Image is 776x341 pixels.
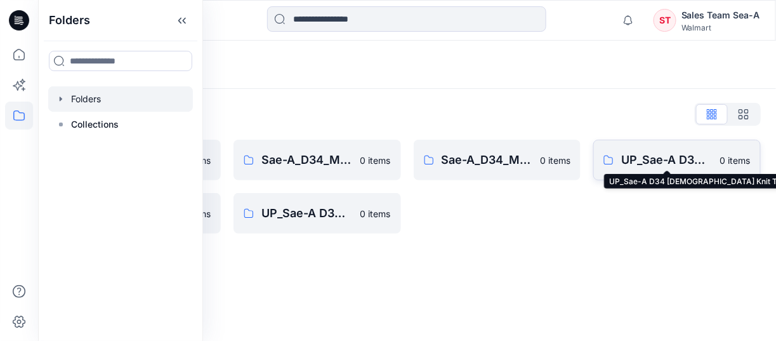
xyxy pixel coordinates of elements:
[261,151,353,169] p: Sae-A_D34_Missy Bottoms
[360,154,391,167] p: 0 items
[720,154,751,167] p: 0 items
[233,193,401,234] a: UP_Sae-A D34 Missy [DEMOGRAPHIC_DATA] Dresses0 items
[654,9,676,32] div: ST
[593,140,761,180] a: UP_Sae-A D34 [DEMOGRAPHIC_DATA] Knit Tops0 items
[681,23,760,32] div: Walmart
[261,204,353,222] p: UP_Sae-A D34 Missy [DEMOGRAPHIC_DATA] Dresses
[681,8,760,23] div: Sales Team Sea-A
[442,151,533,169] p: Sae-A_D34_Missy [DEMOGRAPHIC_DATA] Dresses
[233,140,401,180] a: Sae-A_D34_Missy Bottoms0 items
[71,117,119,132] p: Collections
[414,140,581,180] a: Sae-A_D34_Missy [DEMOGRAPHIC_DATA] Dresses0 items
[540,154,570,167] p: 0 items
[621,151,713,169] p: UP_Sae-A D34 [DEMOGRAPHIC_DATA] Knit Tops
[360,207,391,220] p: 0 items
